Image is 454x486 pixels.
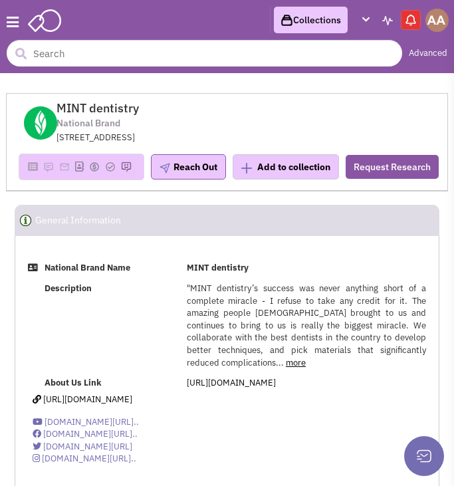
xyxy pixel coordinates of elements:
[57,132,403,144] div: [STREET_ADDRESS]
[43,394,132,405] span: [URL][DOMAIN_NAME]
[121,162,132,172] img: Please add to your accounts
[28,7,61,32] img: SmartAdmin
[35,205,121,235] h2: General Information
[105,162,116,172] img: Please add to your accounts
[187,377,276,388] a: [URL][DOMAIN_NAME]
[45,283,92,294] b: Description
[57,100,139,116] span: MINT dentistry
[89,162,100,172] img: Please add to your accounts
[43,428,138,439] span: [DOMAIN_NAME][URL]..
[281,14,293,27] img: icon-collection-lavender-black.svg
[43,162,54,172] img: Please add to your accounts
[57,116,120,130] span: National Brand
[33,394,132,405] a: [URL][DOMAIN_NAME]
[45,377,102,388] b: About Us Link
[45,416,139,427] span: [DOMAIN_NAME][URL]..
[425,9,449,32] img: Abe Arteaga
[187,262,249,273] b: MINT dentistry
[33,453,136,464] a: [DOMAIN_NAME][URL]..
[409,47,447,60] a: Advanced
[33,416,139,427] a: [DOMAIN_NAME][URL]..
[43,441,132,452] span: [DOMAIN_NAME][URL]
[346,155,439,179] button: Request Research
[45,262,130,273] b: National Brand Name
[151,154,226,180] button: Reach Out
[7,40,402,66] input: Search
[33,428,138,439] a: [DOMAIN_NAME][URL]..
[160,163,170,174] img: plane.png
[187,283,426,368] span: "MINT dentistry’s success was never anything short of a complete miracle - I refuse to take any c...
[233,154,339,180] button: Add to collection
[424,9,447,32] a: Abe Arteaga
[286,357,306,368] a: more
[59,162,70,172] img: Please add to your accounts
[241,163,252,174] img: plus.png
[274,7,348,33] a: Collections
[24,106,57,140] img: mintdentistry.com
[33,441,132,452] a: [DOMAIN_NAME][URL]
[42,453,136,464] span: [DOMAIN_NAME][URL]..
